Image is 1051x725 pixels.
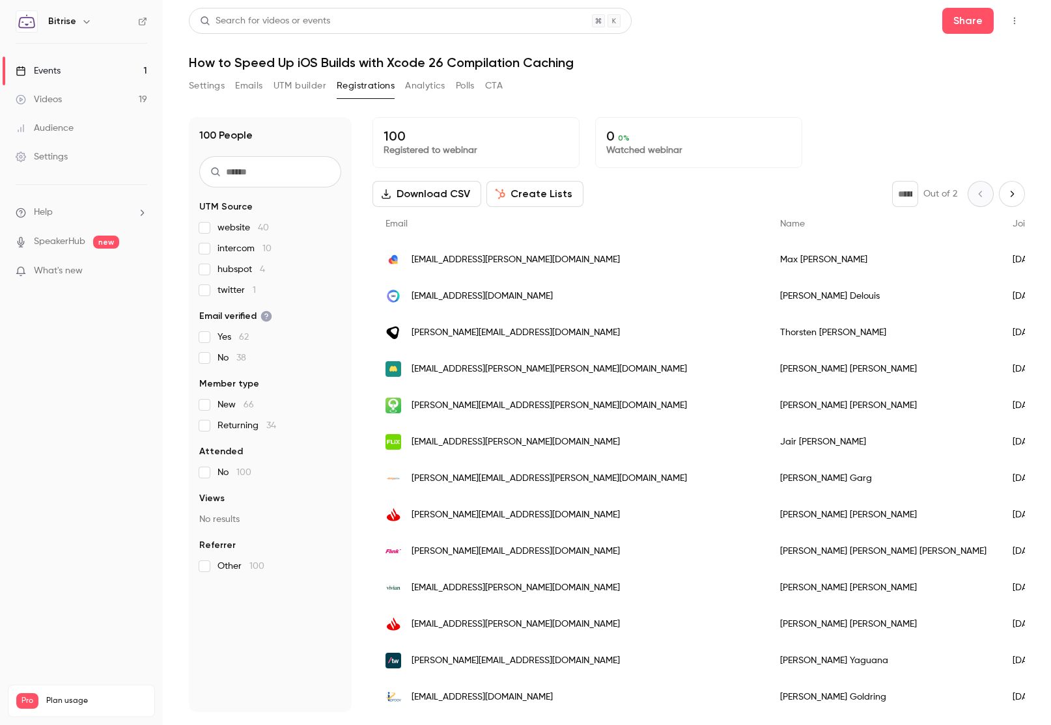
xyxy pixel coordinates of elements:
img: lovoo.com [385,252,401,267]
button: Registrations [337,75,395,96]
span: Views [199,492,225,505]
li: help-dropdown-opener [16,206,147,219]
span: [PERSON_NAME][EMAIL_ADDRESS][DOMAIN_NAME] [412,545,620,558]
section: facet-groups [199,200,341,573]
span: 62 [239,333,249,342]
button: Analytics [405,75,445,96]
button: Next page [999,181,1025,207]
span: [EMAIL_ADDRESS][PERSON_NAME][DOMAIN_NAME] [412,581,620,595]
span: [PERSON_NAME][EMAIL_ADDRESS][DOMAIN_NAME] [412,508,620,522]
p: Registered to webinar [384,144,568,157]
button: Polls [456,75,475,96]
span: 1 [253,286,256,295]
div: [PERSON_NAME] [PERSON_NAME] [767,497,1000,533]
div: [PERSON_NAME] [PERSON_NAME] [767,606,1000,642]
span: 40 [258,223,269,232]
span: 66 [244,400,254,409]
iframe: Noticeable Trigger [132,266,147,277]
div: [PERSON_NAME] [PERSON_NAME] [PERSON_NAME] [767,533,1000,569]
span: No [217,351,246,364]
span: 34 [266,421,276,430]
p: Out of 2 [923,187,957,200]
p: Watched webinar [606,144,791,157]
span: Help [34,206,53,219]
button: Share [942,8,994,34]
div: Settings [16,150,68,163]
div: Max [PERSON_NAME] [767,241,1000,278]
p: 0 [606,128,791,144]
div: [PERSON_NAME] [PERSON_NAME] [767,387,1000,424]
button: Settings [189,75,225,96]
span: intercom [217,242,272,255]
div: [PERSON_NAME] [PERSON_NAME] [767,569,1000,606]
div: Videos [16,93,62,106]
img: chargepoint.com [385,471,401,486]
span: hubspot [217,263,265,276]
div: [PERSON_NAME] Garg [767,460,1000,497]
div: [PERSON_NAME] Delouis [767,278,1000,314]
span: [EMAIL_ADDRESS][PERSON_NAME][PERSON_NAME][DOMAIN_NAME] [412,362,687,376]
span: [EMAIL_ADDRESS][PERSON_NAME][DOMAIN_NAME] [412,618,620,631]
span: [EMAIL_ADDRESS][DOMAIN_NAME] [412,290,553,303]
img: vivian.com [385,586,401,590]
img: gruposantander.com [385,507,401,523]
img: gruposantander.com [385,616,401,632]
span: twitter [217,284,256,297]
img: 360learning.com [385,288,401,304]
span: new [93,236,119,249]
span: [PERSON_NAME][EMAIL_ADDRESS][DOMAIN_NAME] [412,326,620,340]
div: [PERSON_NAME] Goldring [767,679,1000,715]
span: [EMAIL_ADDRESS][DOMAIN_NAME] [412,691,553,704]
span: [PERSON_NAME][EMAIL_ADDRESS][DOMAIN_NAME] [412,654,620,668]
span: Email [385,219,408,228]
p: No results [199,513,341,526]
div: [PERSON_NAME] [PERSON_NAME] [767,351,1000,387]
h6: Bitrise [48,15,76,28]
span: No [217,466,251,479]
img: tbo.de [385,325,401,340]
img: Bitrise [16,11,37,32]
span: What's new [34,264,83,278]
span: Returning [217,419,276,432]
span: Yes [217,331,249,344]
div: Search for videos or events [200,14,330,28]
span: 100 [249,562,264,571]
span: website [217,221,269,234]
div: Audience [16,122,74,135]
span: Referrer [199,539,236,552]
a: SpeakerHub [34,235,85,249]
div: [PERSON_NAME] Yaguana [767,642,1000,679]
img: modak.live [385,361,401,377]
span: Other [217,560,264,573]
span: 38 [236,353,246,362]
img: flix.com [385,434,401,450]
button: CTA [485,75,503,96]
span: Member type [199,377,259,390]
span: Attended [199,445,243,458]
span: UTM Source [199,200,253,213]
span: 0 % [618,133,630,143]
img: thoughtworks.com [385,653,401,668]
span: 4 [260,265,265,274]
span: [PERSON_NAME][EMAIL_ADDRESS][PERSON_NAME][DOMAIN_NAME] [412,399,687,413]
img: arborprousa.com [385,398,401,413]
img: iproov.com [385,689,401,705]
button: Download CSV [372,181,481,207]
span: Plan usage [46,696,147,706]
span: New [217,398,254,411]
h1: How to Speed Up iOS Builds with Xcode 26 Compilation Caching [189,55,1025,70]
div: Thorsten [PERSON_NAME] [767,314,1000,351]
div: Events [16,64,61,77]
span: [EMAIL_ADDRESS][PERSON_NAME][DOMAIN_NAME] [412,253,620,267]
button: Create Lists [486,181,583,207]
span: Email verified [199,310,272,323]
div: Jair [PERSON_NAME] [767,424,1000,460]
span: 10 [262,244,272,253]
p: 100 [384,128,568,144]
span: Pro [16,693,38,709]
span: [EMAIL_ADDRESS][PERSON_NAME][DOMAIN_NAME] [412,435,620,449]
span: Name [780,219,805,228]
img: goflink.com [385,549,401,553]
h1: 100 People [199,128,253,143]
button: Emails [235,75,262,96]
